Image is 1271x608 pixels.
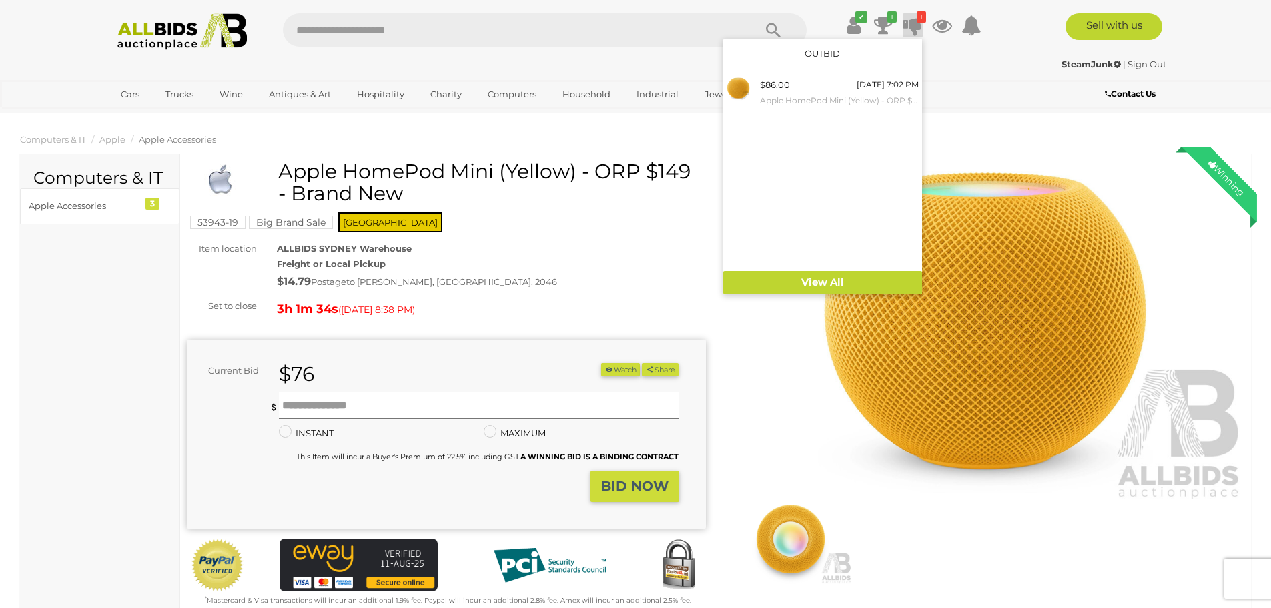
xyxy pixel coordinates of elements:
img: Apple HomePod Mini (Yellow) - ORP $149 - Brand New [193,164,247,196]
b: Contact Us [1105,89,1156,99]
div: Winning [1196,147,1257,208]
a: Jewellery [696,83,755,105]
a: ✔ [844,13,864,37]
button: BID NOW [590,471,679,502]
img: PCI DSS compliant [483,539,616,592]
i: 1 [887,11,897,23]
a: Trucks [157,83,202,105]
img: Apple HomePod Mini (Yellow) - ORP $149 - Brand New [726,167,1245,501]
strong: 3h 1m 34s [277,302,338,316]
div: Current Bid [187,363,269,378]
button: Search [740,13,807,47]
i: 1 [917,11,926,23]
label: MAXIMUM [484,426,546,441]
small: Apple HomePod Mini (Yellow) - ORP $149 - Brand New [760,93,919,108]
a: Cars [112,83,148,105]
small: Mastercard & Visa transactions will incur an additional 1.9% fee. Paypal will incur an additional... [205,596,691,605]
a: Industrial [628,83,687,105]
div: [DATE] 7:02 PM [857,77,919,92]
span: | [1123,59,1126,69]
button: Watch [601,363,640,377]
label: INSTANT [279,426,334,441]
strong: $14.79 [277,275,311,288]
a: Household [554,83,619,105]
mark: Big Brand Sale [249,216,333,229]
a: View All [723,271,922,294]
a: Computers & IT [20,134,86,145]
li: Watch this item [601,363,640,377]
h1: Apple HomePod Mini (Yellow) - ORP $149 - Brand New [193,160,703,204]
strong: SteamJunk [1062,59,1121,69]
a: Computers [479,83,545,105]
strong: BID NOW [601,478,669,494]
img: Apple HomePod Mini (Yellow) - ORP $149 - Brand New [729,505,852,584]
a: Wine [211,83,252,105]
img: Official PayPal Seal [190,539,245,592]
h2: Computers & IT [33,169,166,188]
b: A WINNING BID IS A BINDING CONTRACT [520,452,679,461]
a: 1 [903,13,923,37]
div: 3 [145,198,159,210]
a: 53943-19 [190,217,246,228]
span: [DATE] 8:38 PM [341,304,412,316]
a: Outbid [805,48,840,59]
a: Apple Accessories [139,134,216,145]
a: Antiques & Art [260,83,340,105]
i: ✔ [855,11,867,23]
span: ( ) [338,304,415,315]
a: Contact Us [1105,87,1159,101]
span: to [PERSON_NAME], [GEOGRAPHIC_DATA], 2046 [346,276,557,287]
a: 1 [873,13,893,37]
img: Secured by Rapid SSL [652,539,705,592]
a: Apple [99,134,125,145]
div: Apple Accessories [29,198,139,214]
a: [GEOGRAPHIC_DATA] [112,105,224,127]
strong: $76 [279,362,314,386]
small: This Item will incur a Buyer's Premium of 22.5% including GST. [296,452,679,461]
span: [GEOGRAPHIC_DATA] [338,212,442,232]
div: $86.00 [760,77,790,93]
a: Hospitality [348,83,413,105]
strong: Freight or Local Pickup [277,258,386,269]
a: Apple Accessories 3 [20,188,179,224]
div: Item location [177,241,267,256]
a: Sign Out [1128,59,1166,69]
a: SteamJunk [1062,59,1123,69]
a: $86.00 [DATE] 7:02 PM Apple HomePod Mini (Yellow) - ORP $149 - Brand New [723,74,922,111]
strong: ALLBIDS SYDNEY Warehouse [277,243,412,254]
button: Share [642,363,679,377]
mark: 53943-19 [190,216,246,229]
img: 53943-17a.jpeg [727,77,750,101]
a: Sell with us [1066,13,1162,40]
a: Charity [422,83,470,105]
img: eWAY Payment Gateway [280,539,438,591]
a: Big Brand Sale [249,217,333,228]
img: Allbids.com.au [110,13,255,50]
div: Postage [277,272,706,292]
div: Set to close [177,298,267,314]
